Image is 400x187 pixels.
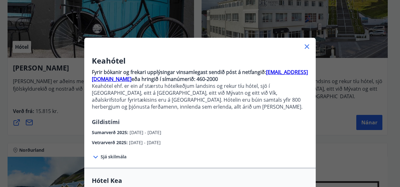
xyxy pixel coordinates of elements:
strong: eða hringið í símanúmerið: 460-2000 [131,76,218,82]
a: [EMAIL_ADDRESS][DOMAIN_NAME] [92,69,308,82]
span: Gildistími [92,118,120,126]
h3: Keahótel [92,55,308,66]
span: Sumarverð 2025 : [92,129,130,135]
p: Keahótel ehf. er ein af stærstu hótelkeðjum landsins og rekur tíu hótel, sjö í [GEOGRAPHIC_DATA],... [92,82,308,110]
span: [DATE] - [DATE] [130,129,161,135]
span: Hótel Kea [92,176,308,185]
strong: Fyrir bókanir og frekari upplýsingar vinsamlegast sendið póst á netfangið: [92,69,266,76]
span: Vetrarverð 2025 : [92,139,129,145]
span: [DATE] - [DATE] [129,139,161,145]
span: Sjá skilmála [101,154,126,160]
